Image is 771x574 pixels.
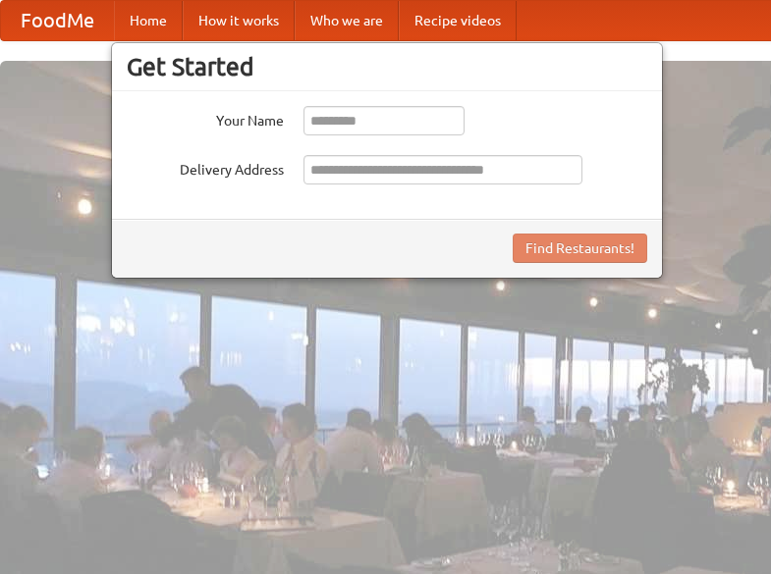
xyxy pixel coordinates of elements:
[127,52,647,81] h3: Get Started
[183,1,295,40] a: How it works
[513,234,647,263] button: Find Restaurants!
[127,155,284,180] label: Delivery Address
[127,106,284,130] label: Your Name
[295,1,399,40] a: Who we are
[1,1,114,40] a: FoodMe
[114,1,183,40] a: Home
[399,1,517,40] a: Recipe videos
